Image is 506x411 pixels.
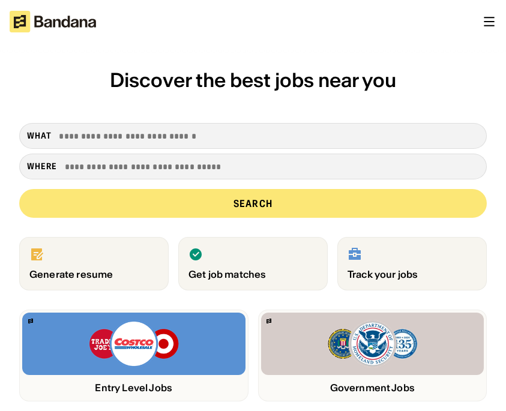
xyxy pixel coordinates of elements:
img: Bandana logo [28,319,33,324]
div: Track your jobs [348,269,477,280]
div: Entry Level Jobs [22,382,245,394]
div: Government Jobs [261,382,484,394]
div: Search [233,199,273,208]
a: Track your jobs [337,237,487,290]
img: Trader Joe’s, Costco, Target logos [88,320,179,368]
a: Generate resume [19,237,169,290]
span: Discover the best jobs near you [110,68,396,92]
div: Generate resume [29,269,158,280]
a: Bandana logoFBI, DHS, MWRD logosGovernment Jobs [258,310,487,401]
img: Bandana logo [267,319,271,324]
a: Get job matches [178,237,328,290]
div: Get job matches [188,269,318,280]
div: Where [27,161,58,172]
a: Bandana logoTrader Joe’s, Costco, Target logosEntry Level Jobs [19,310,248,401]
img: Bandana logotype [10,11,96,32]
img: FBI, DHS, MWRD logos [327,320,418,368]
div: what [27,130,52,141]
